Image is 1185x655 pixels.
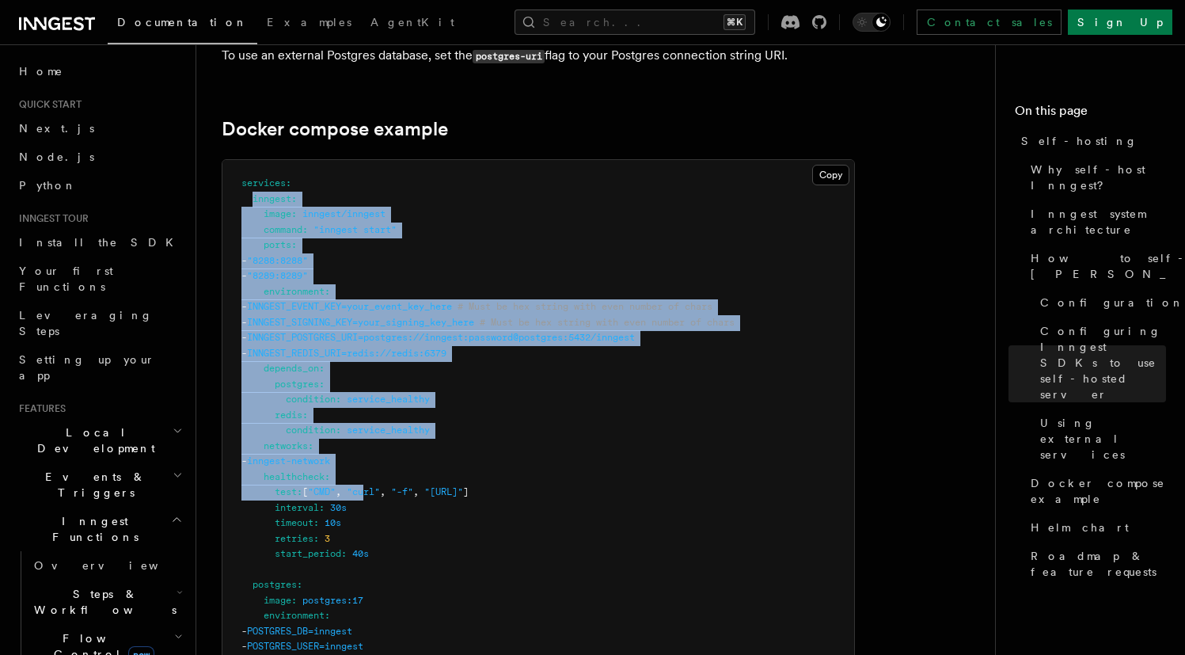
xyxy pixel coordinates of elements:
[241,270,247,281] span: -
[480,317,735,328] span: # Must be hex string with even number of chars
[13,114,186,143] a: Next.js
[241,255,247,266] span: -
[1034,409,1166,469] a: Using external services
[13,463,186,507] button: Events & Triggers
[241,317,247,328] span: -
[13,257,186,301] a: Your first Functions
[1031,206,1166,238] span: Inngest system architecture
[247,317,474,328] span: INNGEST_SIGNING_KEY=your_signing_key_here
[308,486,336,497] span: "CMD"
[13,98,82,111] span: Quick start
[275,486,297,497] span: test
[473,50,545,63] code: postgres-uri
[222,118,448,140] a: Docker compose example
[1024,244,1166,288] a: How to self-host [PERSON_NAME]
[13,507,186,551] button: Inngest Functions
[724,14,746,30] kbd: ⌘K
[13,402,66,415] span: Features
[13,171,186,200] a: Python
[319,379,325,390] span: :
[297,486,302,497] span: :
[241,641,247,652] span: -
[1021,133,1138,149] span: Self-hosting
[313,533,319,544] span: :
[325,610,330,621] span: :
[264,440,308,451] span: networks
[13,228,186,257] a: Install the SDK
[1015,127,1166,155] a: Self-hosting
[347,394,430,405] span: service_healthy
[19,309,153,337] span: Leveraging Steps
[302,208,386,219] span: inngest/inngest
[347,486,380,497] span: "curl"
[257,5,361,43] a: Examples
[515,10,755,35] button: Search...⌘K
[13,57,186,86] a: Home
[19,63,63,79] span: Home
[247,301,452,312] span: INNGEST_EVENT_KEY=your_event_key_here
[330,502,347,513] span: 30s
[325,533,330,544] span: 3
[319,502,325,513] span: :
[391,486,413,497] span: "-f"
[13,513,171,545] span: Inngest Functions
[13,425,173,456] span: Local Development
[13,212,89,225] span: Inngest tour
[247,270,308,281] span: "8289:8289"
[286,177,291,189] span: :
[19,179,77,192] span: Python
[13,418,186,463] button: Local Development
[1031,548,1166,580] span: Roadmap & feature requests
[264,363,319,374] span: depends_on
[275,533,313,544] span: retries
[247,626,352,637] span: POSTGRES_DB=inngest
[325,471,330,482] span: :
[424,486,463,497] span: "[URL]"
[1024,155,1166,200] a: Why self-host Inngest?
[117,16,248,29] span: Documentation
[302,409,308,421] span: :
[275,502,319,513] span: interval
[241,626,247,637] span: -
[264,471,325,482] span: healthcheck
[241,301,247,312] span: -
[241,455,247,466] span: -
[1040,295,1184,310] span: Configuration
[1068,10,1172,35] a: Sign Up
[264,208,291,219] span: image
[241,332,247,343] span: -
[1024,542,1166,586] a: Roadmap & feature requests
[28,551,186,580] a: Overview
[1024,513,1166,542] a: Helm chart
[302,595,363,606] span: postgres:17
[812,165,849,185] button: Copy
[370,16,454,29] span: AgentKit
[247,641,363,652] span: POSTGRES_USER=inngest
[1031,475,1166,507] span: Docker compose example
[336,394,341,405] span: :
[313,224,397,235] span: "inngest start"
[1024,469,1166,513] a: Docker compose example
[241,348,247,359] span: -
[275,517,313,528] span: timeout
[291,595,297,606] span: :
[267,16,351,29] span: Examples
[241,177,286,189] span: services
[325,517,341,528] span: 10s
[264,224,302,235] span: command
[336,486,341,497] span: ,
[253,193,291,204] span: inngest
[34,559,197,572] span: Overview
[222,44,855,67] p: To use an external Postgres database, set the flag to your Postgres connection string URI.
[1034,317,1166,409] a: Configuring Inngest SDKs to use self-hosted server
[302,224,308,235] span: :
[361,5,464,43] a: AgentKit
[13,345,186,390] a: Setting up your app
[1040,415,1166,463] span: Using external services
[13,301,186,345] a: Leveraging Steps
[247,455,330,466] span: inngest-network
[28,586,177,618] span: Steps & Workflows
[1031,162,1166,193] span: Why self-host Inngest?
[302,486,308,497] span: [
[264,239,291,250] span: ports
